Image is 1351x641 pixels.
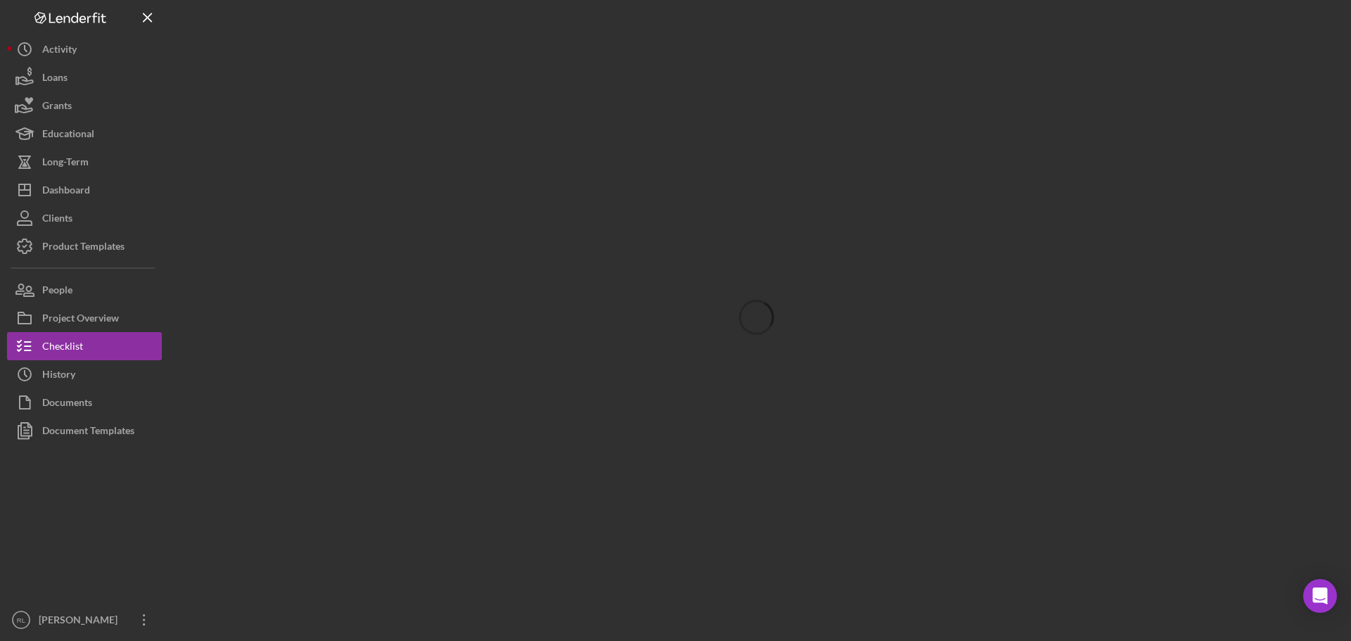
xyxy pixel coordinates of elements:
button: Product Templates [7,232,162,260]
div: Open Intercom Messenger [1303,579,1337,613]
div: Project Overview [42,304,119,336]
div: Documents [42,388,92,420]
div: Checklist [42,332,83,364]
div: History [42,360,75,392]
div: [PERSON_NAME] [35,606,127,637]
button: Checklist [7,332,162,360]
button: Documents [7,388,162,417]
div: Document Templates [42,417,134,448]
div: Activity [42,35,77,67]
button: Document Templates [7,417,162,445]
div: Grants [42,91,72,123]
button: History [7,360,162,388]
button: Clients [7,204,162,232]
button: Educational [7,120,162,148]
div: Educational [42,120,94,151]
div: Long-Term [42,148,89,179]
button: Long-Term [7,148,162,176]
button: Project Overview [7,304,162,332]
button: People [7,276,162,304]
button: RL[PERSON_NAME] [7,606,162,634]
div: People [42,276,72,307]
button: Grants [7,91,162,120]
button: Dashboard [7,176,162,204]
div: Dashboard [42,176,90,208]
button: Activity [7,35,162,63]
button: Loans [7,63,162,91]
div: Loans [42,63,68,95]
text: RL [17,616,26,624]
div: Product Templates [42,232,125,264]
div: Clients [42,204,72,236]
